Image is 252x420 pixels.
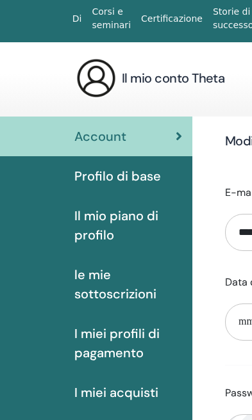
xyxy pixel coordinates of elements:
[76,58,117,99] img: generic-user-icon.jpg
[74,127,126,146] span: Account
[136,7,208,31] a: Certificazione
[122,69,224,87] h3: Il mio conto Theta
[74,324,182,362] span: I miei profili di pagamento
[67,7,87,31] a: Di
[74,383,158,402] span: I miei acquisti
[74,265,182,303] span: le mie sottoscrizioni
[74,166,161,186] span: Profilo di base
[74,206,182,245] span: Il mio piano di profilo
